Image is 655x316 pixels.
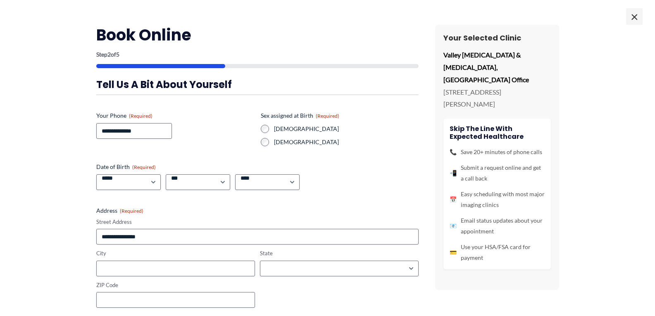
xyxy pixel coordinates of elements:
label: State [260,249,419,257]
p: Valley [MEDICAL_DATA] & [MEDICAL_DATA], [GEOGRAPHIC_DATA] Office [443,49,551,86]
p: [STREET_ADDRESS][PERSON_NAME] [443,86,551,110]
span: 📅 [450,194,457,205]
li: Save 20+ minutes of phone calls [450,147,545,157]
label: [DEMOGRAPHIC_DATA] [274,138,419,146]
label: Street Address [96,218,419,226]
li: Email status updates about your appointment [450,215,545,237]
span: 💳 [450,247,457,258]
span: (Required) [132,164,156,170]
span: 5 [116,51,119,58]
label: Your Phone [96,112,254,120]
span: (Required) [120,208,143,214]
h3: Tell us a bit about yourself [96,78,419,91]
label: ZIP Code [96,281,255,289]
span: (Required) [316,113,339,119]
span: (Required) [129,113,152,119]
li: Submit a request online and get a call back [450,162,545,184]
h4: Skip the line with Expected Healthcare [450,125,545,140]
legend: Sex assigned at Birth [261,112,339,120]
li: Use your HSA/FSA card for payment [450,242,545,263]
span: 📞 [450,147,457,157]
p: Step of [96,52,419,57]
span: × [626,8,643,25]
label: [DEMOGRAPHIC_DATA] [274,125,419,133]
li: Easy scheduling with most major imaging clinics [450,189,545,210]
legend: Date of Birth [96,163,156,171]
span: 2 [107,51,111,58]
h3: Your Selected Clinic [443,33,551,43]
span: 📲 [450,168,457,178]
h2: Book Online [96,25,419,45]
span: 📧 [450,221,457,231]
label: City [96,249,255,257]
legend: Address [96,207,143,215]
